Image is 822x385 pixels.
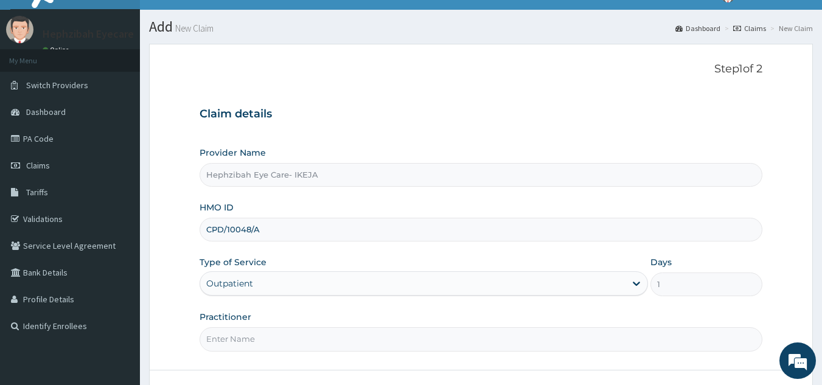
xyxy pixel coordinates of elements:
[200,218,763,241] input: Enter HMO ID
[43,46,72,54] a: Online
[71,115,168,238] span: We're online!
[6,16,33,43] img: User Image
[6,256,232,299] textarea: Type your message and hit 'Enter'
[733,23,766,33] a: Claims
[26,160,50,171] span: Claims
[173,24,214,33] small: New Claim
[200,327,763,351] input: Enter Name
[650,256,672,268] label: Days
[149,19,813,35] h1: Add
[43,29,134,40] p: Hephzibah Eyecare
[200,201,234,213] label: HMO ID
[63,68,204,84] div: Chat with us now
[200,147,266,159] label: Provider Name
[200,311,251,323] label: Practitioner
[26,187,48,198] span: Tariffs
[200,63,763,76] p: Step 1 of 2
[26,80,88,91] span: Switch Providers
[200,108,763,121] h3: Claim details
[200,6,229,35] div: Minimize live chat window
[23,61,49,91] img: d_794563401_company_1708531726252_794563401
[206,277,253,290] div: Outpatient
[26,106,66,117] span: Dashboard
[200,256,266,268] label: Type of Service
[675,23,720,33] a: Dashboard
[767,23,813,33] li: New Claim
